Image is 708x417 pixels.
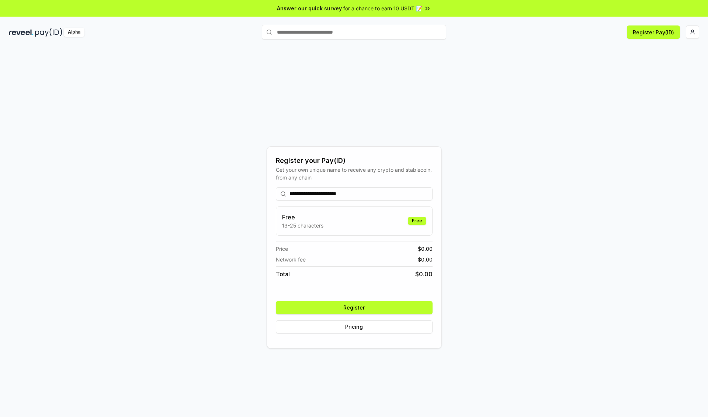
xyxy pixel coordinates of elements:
[276,166,433,181] div: Get your own unique name to receive any crypto and stablecoin, from any chain
[277,4,342,12] span: Answer our quick survey
[627,25,680,39] button: Register Pay(ID)
[35,28,62,37] img: pay_id
[276,256,306,263] span: Network fee
[418,245,433,253] span: $ 0.00
[9,28,34,37] img: reveel_dark
[408,217,426,225] div: Free
[276,270,290,278] span: Total
[282,222,323,229] p: 13-25 characters
[276,320,433,334] button: Pricing
[282,213,323,222] h3: Free
[276,155,433,166] div: Register your Pay(ID)
[64,28,84,37] div: Alpha
[418,256,433,263] span: $ 0.00
[276,245,288,253] span: Price
[276,301,433,314] button: Register
[343,4,422,12] span: for a chance to earn 10 USDT 📝
[415,270,433,278] span: $ 0.00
